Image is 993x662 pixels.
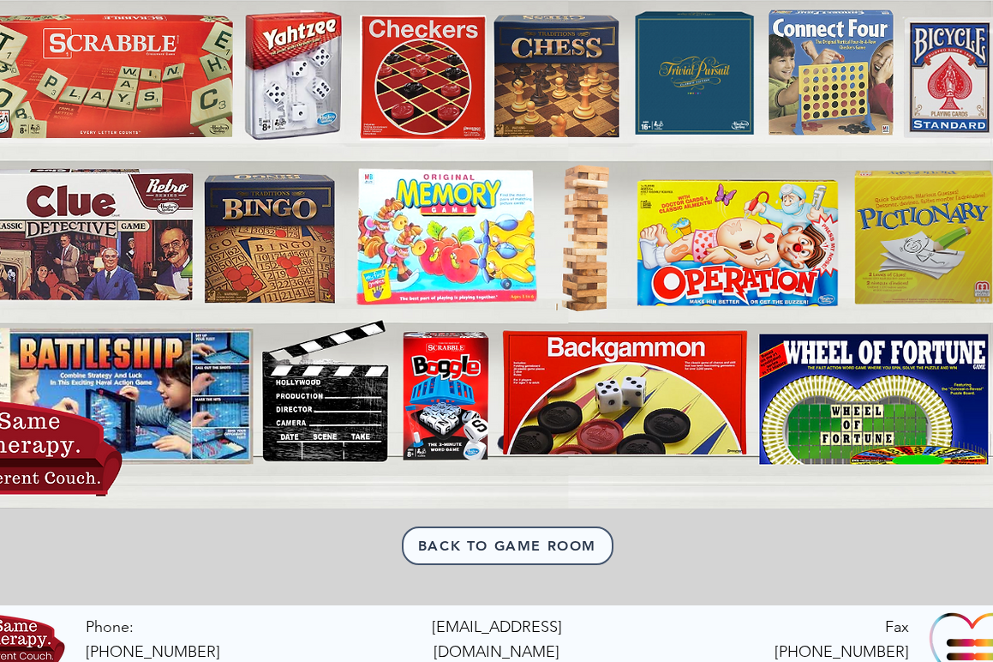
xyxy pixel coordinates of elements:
svg: Card Games [906,16,983,133]
svg: Wheel of Fortune [758,338,979,460]
svg: Boggle [405,338,478,460]
span: Back to Game Room [418,538,596,554]
a: Phone: [PHONE_NUMBER] [86,617,220,661]
svg: Chess [497,16,612,133]
span: [EMAIL_ADDRESS][DOMAIN_NAME] [432,617,562,661]
svg: Jenga [560,170,606,305]
svg: Pictionary [853,180,982,305]
svg: Operation [632,180,826,305]
svg: Trivia Pursuit [637,16,751,133]
svg: Memory [358,180,526,305]
svg: Connect Four [769,16,886,133]
svg: Bingo [207,180,330,305]
a: [EMAIL_ADDRESS][DOMAIN_NAME] [432,617,562,661]
svg: Yahtzee [247,16,336,133]
a: Back to Game Room [402,527,613,565]
svg: Checkers [362,16,477,133]
svg: Guess the Movie [266,338,386,460]
svg: Backgammon [500,338,739,460]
